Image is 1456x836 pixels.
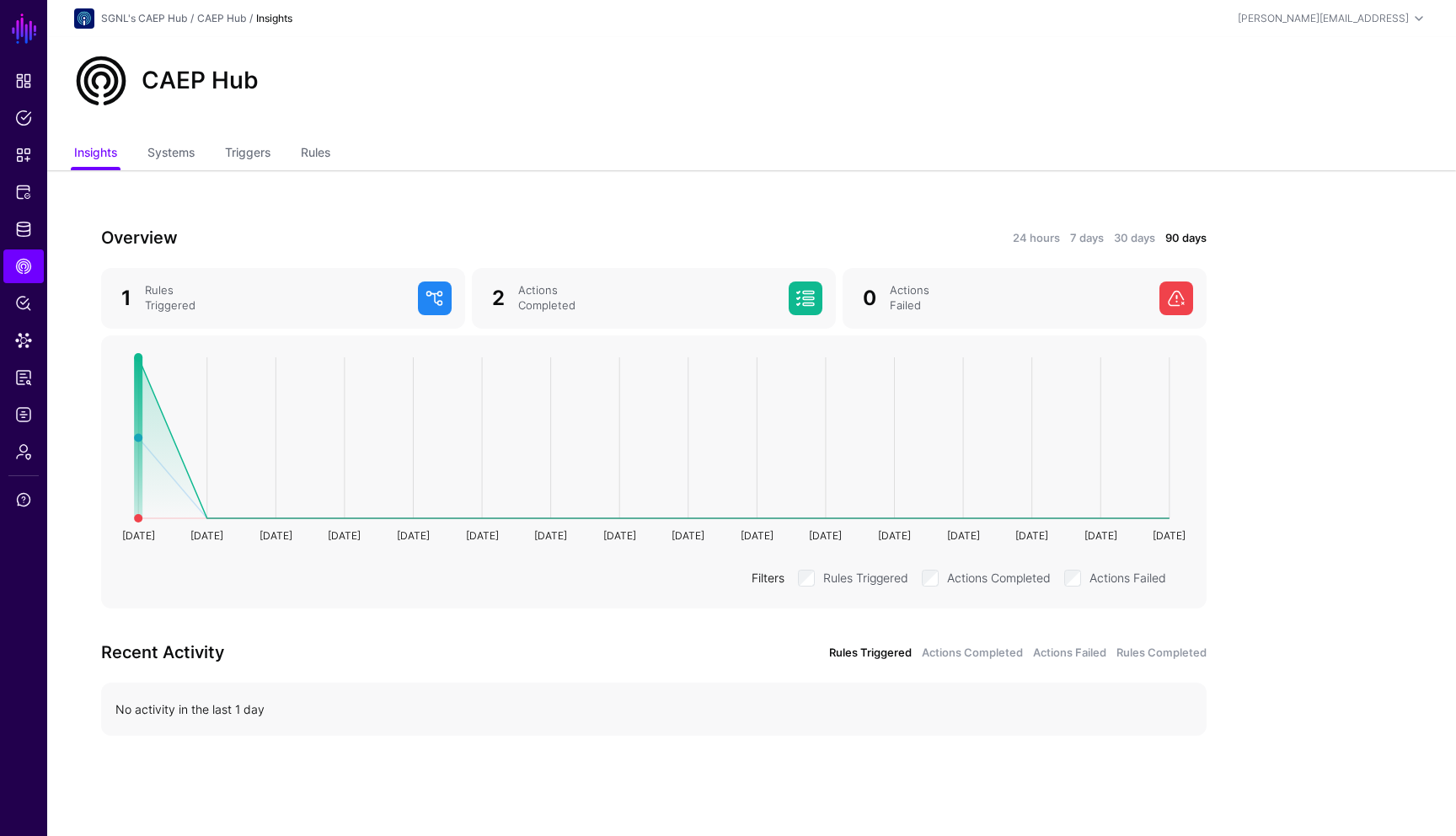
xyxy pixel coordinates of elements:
[883,283,1153,313] div: Actions Failed
[15,295,32,312] span: Policy Lens
[1116,645,1207,662] a: Rules Completed
[101,224,644,251] h3: Overview
[187,11,197,26] div: /
[15,332,32,349] span: Data Lens
[122,529,155,542] text: [DATE]
[121,286,131,310] span: 1
[115,700,1192,718] div: No activity in the last 1 day
[823,566,908,587] label: Rules Triggered
[1238,11,1409,26] div: [PERSON_NAME][EMAIL_ADDRESS]
[947,566,1051,587] label: Actions Completed
[3,138,44,172] a: Snippets
[878,529,911,542] text: [DATE]
[147,138,195,170] a: Systems
[138,283,411,313] div: Rules Triggered
[534,529,567,542] text: [DATE]
[492,286,505,310] span: 2
[3,435,44,469] a: Admin
[15,258,32,275] span: CAEP Hub
[328,529,361,542] text: [DATE]
[1070,230,1104,247] a: 7 days
[3,101,44,135] a: Policies
[922,645,1023,662] a: Actions Completed
[741,529,773,542] text: [DATE]
[809,529,842,542] text: [DATE]
[3,287,44,320] a: Policy Lens
[3,249,44,283] a: CAEP Hub
[301,138,330,170] a: Rules
[15,221,32,238] span: Identity Data Fabric
[197,12,246,24] a: CAEP Hub
[142,67,259,95] h2: CAEP Hub
[101,12,187,24] a: SGNL's CAEP Hub
[1114,230,1155,247] a: 30 days
[466,529,499,542] text: [DATE]
[225,138,270,170] a: Triggers
[3,175,44,209] a: Protected Systems
[947,529,980,542] text: [DATE]
[511,283,782,313] div: Actions Completed
[74,8,94,29] img: svg+xml;base64,PHN2ZyB3aWR0aD0iNjQiIGhlaWdodD0iNjQiIHZpZXdCb3g9IjAgMCA2NCA2NCIgZmlsbD0ibm9uZSIgeG...
[3,64,44,98] a: Dashboard
[246,11,256,26] div: /
[260,529,292,542] text: [DATE]
[15,110,32,126] span: Policies
[10,10,39,47] a: SGNL
[74,138,117,170] a: Insights
[190,529,223,542] text: [DATE]
[745,569,791,587] div: Filters
[1084,529,1117,542] text: [DATE]
[1033,645,1106,662] a: Actions Failed
[1015,529,1048,542] text: [DATE]
[863,286,876,310] span: 0
[15,491,32,508] span: Support
[1153,529,1186,542] text: [DATE]
[15,184,32,201] span: Protected Systems
[1089,566,1166,587] label: Actions Failed
[603,529,636,542] text: [DATE]
[672,529,704,542] text: [DATE]
[15,443,32,460] span: Admin
[397,529,430,542] text: [DATE]
[256,12,292,24] strong: Insights
[1165,230,1207,247] a: 90 days
[3,324,44,357] a: Data Lens
[1013,230,1060,247] a: 24 hours
[3,212,44,246] a: Identity Data Fabric
[3,398,44,431] a: Logs
[829,645,912,662] a: Rules Triggered
[3,361,44,394] a: Reports
[101,639,644,666] h3: Recent Activity
[15,406,32,423] span: Logs
[15,147,32,163] span: Snippets
[15,369,32,386] span: Reports
[15,72,32,89] span: Dashboard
